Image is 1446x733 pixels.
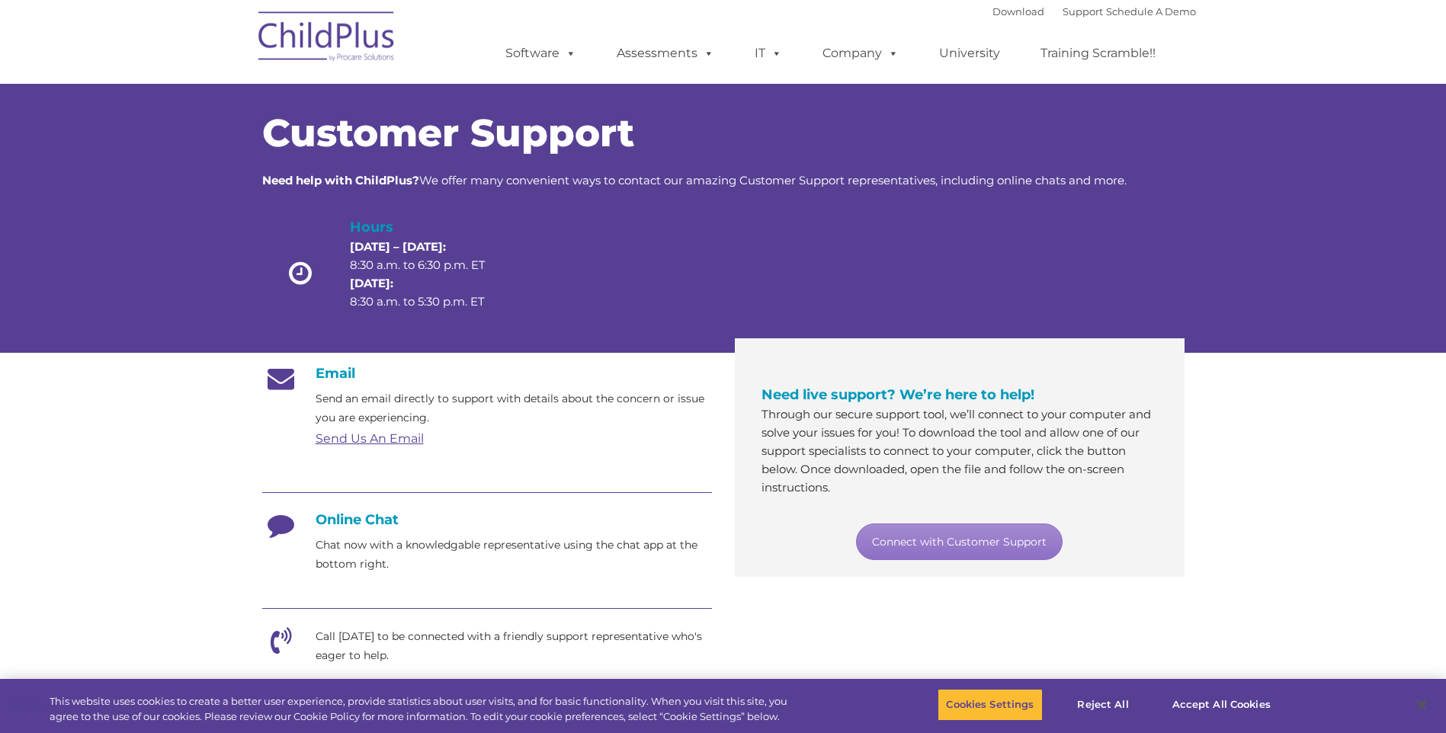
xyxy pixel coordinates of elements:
[992,5,1196,18] font: |
[50,694,795,724] div: This website uses cookies to create a better user experience, provide statistics about user visit...
[316,536,712,574] p: Chat now with a knowledgable representative using the chat app at the bottom right.
[938,689,1042,721] button: Cookies Settings
[1056,689,1151,721] button: Reject All
[1405,688,1438,722] button: Close
[350,238,511,311] p: 8:30 a.m. to 6:30 p.m. ET 8:30 a.m. to 5:30 p.m. ET
[1106,5,1196,18] a: Schedule A Demo
[262,511,712,528] h4: Online Chat
[807,38,914,69] a: Company
[350,276,393,290] strong: [DATE]:
[350,216,511,238] h4: Hours
[1025,38,1171,69] a: Training Scramble!!
[490,38,592,69] a: Software
[316,389,712,427] p: Send an email directly to support with details about the concern or issue you are experiencing.
[601,38,729,69] a: Assessments
[739,38,797,69] a: IT
[262,110,634,156] span: Customer Support
[856,523,1063,560] a: Connect with Customer Support
[350,239,446,254] strong: [DATE] – [DATE]:
[316,431,424,446] a: Send Us An Email
[924,38,1015,69] a: University
[992,5,1044,18] a: Download
[262,173,1127,187] span: We offer many convenient ways to contact our amazing Customer Support representatives, including ...
[316,627,712,665] p: Call [DATE] to be connected with a friendly support representative who's eager to help.
[262,365,712,382] h4: Email
[761,405,1158,497] p: Through our secure support tool, we’ll connect to your computer and solve your issues for you! To...
[251,1,403,77] img: ChildPlus by Procare Solutions
[262,173,419,187] strong: Need help with ChildPlus?
[1063,5,1103,18] a: Support
[1164,689,1279,721] button: Accept All Cookies
[761,386,1034,403] span: Need live support? We’re here to help!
